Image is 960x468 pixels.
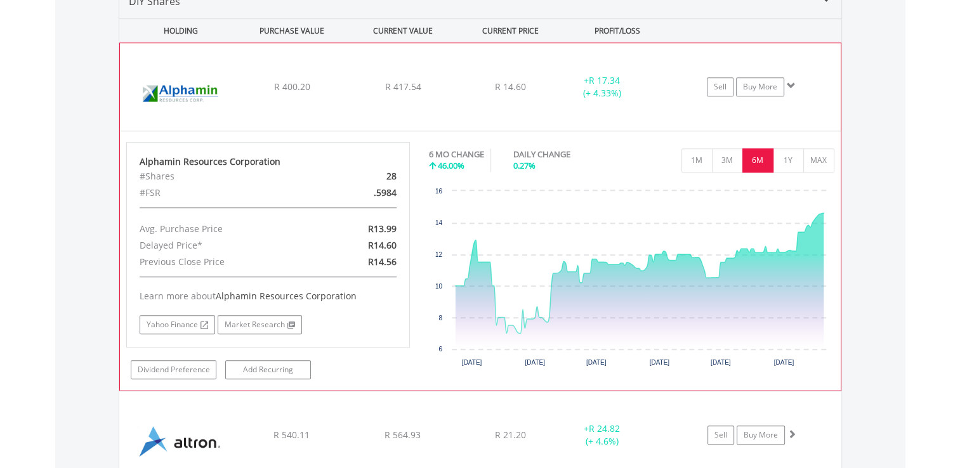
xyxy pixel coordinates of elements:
span: R 400.20 [273,81,310,93]
text: 8 [438,315,442,322]
div: Delayed Price* [130,237,314,254]
div: + (+ 4.33%) [554,74,649,100]
img: EQU.ZA.APH.png [126,59,235,127]
span: 46.00% [438,160,464,171]
text: 10 [435,283,443,290]
div: Learn more about [140,290,397,302]
a: Market Research [218,315,302,334]
span: R 14.60 [495,81,526,93]
text: 6 [438,346,442,353]
span: R 17.34 [589,74,620,86]
div: Previous Close Price [130,254,314,270]
a: Add Recurring [225,360,311,379]
text: 16 [435,188,443,195]
div: CURRENT PRICE [459,19,560,42]
text: 14 [435,219,443,226]
div: #Shares [130,168,314,185]
text: [DATE] [525,359,545,366]
span: R 24.82 [589,422,620,434]
div: PROFIT/LOSS [563,19,672,42]
span: R 417.54 [385,81,421,93]
div: HOLDING [120,19,235,42]
button: 1Y [773,148,804,172]
button: MAX [803,148,834,172]
a: Sell [707,77,733,96]
span: R13.99 [368,223,397,235]
span: Alphamin Resources Corporation [216,290,357,302]
span: R 21.20 [495,429,526,441]
div: CURRENT VALUE [349,19,457,42]
text: 12 [435,251,443,258]
span: 0.27% [513,160,536,171]
svg: Interactive chart [429,185,834,375]
text: [DATE] [586,359,607,366]
div: Chart. Highcharts interactive chart. [429,185,834,375]
div: 28 [314,168,406,185]
a: Sell [707,426,734,445]
span: R 564.93 [385,429,421,441]
span: R14.60 [368,239,397,251]
span: R 540.11 [273,429,310,441]
div: PURCHASE VALUE [238,19,346,42]
a: Yahoo Finance [140,315,215,334]
div: .5984 [314,185,406,201]
div: Avg. Purchase Price [130,221,314,237]
div: #FSR [130,185,314,201]
a: Buy More [736,77,784,96]
a: Dividend Preference [131,360,216,379]
button: 6M [742,148,773,172]
button: 3M [712,148,743,172]
button: 1M [681,148,713,172]
text: [DATE] [650,359,670,366]
div: DAILY CHANGE [513,148,615,160]
text: [DATE] [462,359,482,366]
text: [DATE] [711,359,731,366]
div: Alphamin Resources Corporation [140,155,397,168]
div: 6 MO CHANGE [429,148,484,160]
text: [DATE] [774,359,794,366]
a: Buy More [737,426,785,445]
div: + (+ 4.6%) [555,422,650,448]
span: R14.56 [368,256,397,268]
